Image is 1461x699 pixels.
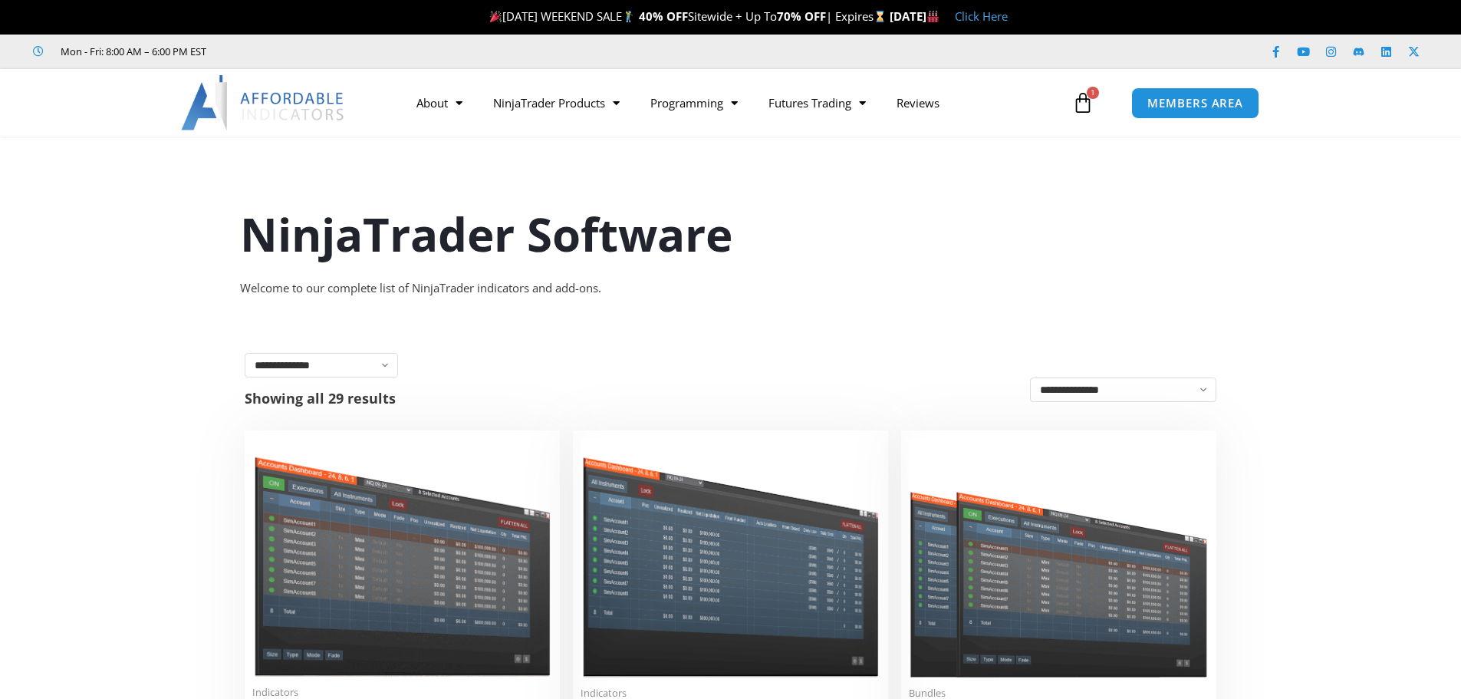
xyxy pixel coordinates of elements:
span: 1 [1087,87,1099,99]
span: Mon - Fri: 8:00 AM – 6:00 PM EST [57,42,206,61]
img: LogoAI | Affordable Indicators – NinjaTrader [181,75,346,130]
strong: [DATE] [890,8,939,24]
a: Reviews [881,85,955,120]
a: 1 [1049,81,1117,125]
img: Account Risk Manager [581,438,880,677]
div: Welcome to our complete list of NinjaTrader indicators and add-ons. [240,278,1222,299]
p: Showing all 29 results [245,391,396,405]
img: 🏌️‍♂️ [623,11,634,22]
img: Duplicate Account Actions [252,438,552,677]
a: Click Here [955,8,1008,24]
h1: NinjaTrader Software [240,202,1222,266]
select: Shop order [1030,378,1216,402]
nav: Menu [401,85,1068,120]
a: MEMBERS AREA [1131,87,1259,119]
span: Indicators [252,686,552,699]
a: Programming [635,85,753,120]
img: 🏭 [927,11,939,22]
img: ⌛ [874,11,886,22]
span: MEMBERS AREA [1147,97,1243,109]
strong: 70% OFF [777,8,826,24]
img: 🎉 [490,11,502,22]
a: About [401,85,478,120]
img: Accounts Dashboard Suite [909,438,1209,678]
span: [DATE] WEEKEND SALE Sitewide + Up To | Expires [486,8,889,24]
a: Futures Trading [753,85,881,120]
strong: 40% OFF [639,8,688,24]
iframe: Customer reviews powered by Trustpilot [228,44,458,59]
a: NinjaTrader Products [478,85,635,120]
